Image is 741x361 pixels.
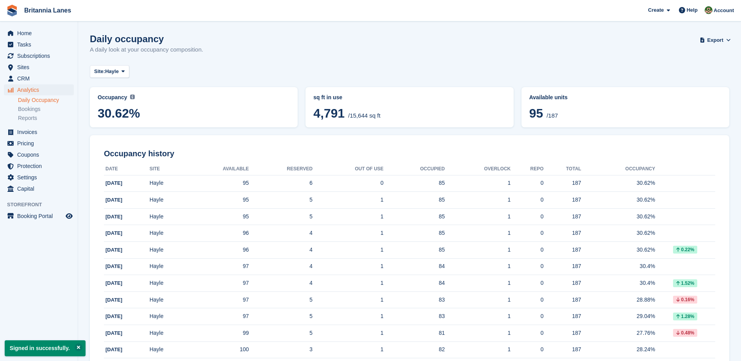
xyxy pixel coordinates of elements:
[312,192,384,209] td: 1
[445,246,511,254] div: 1
[105,330,122,336] span: [DATE]
[312,325,384,342] td: 1
[130,95,135,99] img: icon-info-grey-7440780725fd019a000dd9b08b2336e03edf1995a4989e88bcd33f0948082b44.svg
[17,138,64,149] span: Pricing
[4,39,74,50] a: menu
[445,329,511,337] div: 1
[384,262,445,270] div: 84
[445,345,511,354] div: 1
[544,208,581,225] td: 187
[544,341,581,358] td: 187
[529,94,568,100] span: Available units
[312,242,384,259] td: 1
[4,62,74,73] a: menu
[150,325,184,342] td: Hayle
[249,225,312,242] td: 4
[105,297,122,303] span: [DATE]
[104,163,150,175] th: Date
[581,291,655,308] td: 28.88%
[384,196,445,204] div: 85
[581,225,655,242] td: 30.62%
[581,308,655,325] td: 29.04%
[313,106,345,120] span: 4,791
[544,308,581,325] td: 187
[249,208,312,225] td: 5
[4,138,74,149] a: menu
[105,197,122,203] span: [DATE]
[511,163,543,175] th: Repo
[150,192,184,209] td: Hayle
[98,93,290,102] abbr: Current percentage of sq ft occupied
[184,275,249,292] td: 97
[17,39,64,50] span: Tasks
[17,73,64,84] span: CRM
[511,296,543,304] div: 0
[313,94,342,100] span: sq ft in use
[150,341,184,358] td: Hayle
[648,6,664,14] span: Create
[150,225,184,242] td: Hayle
[312,341,384,358] td: 1
[184,163,249,175] th: Available
[105,313,122,319] span: [DATE]
[105,280,122,286] span: [DATE]
[17,28,64,39] span: Home
[17,127,64,138] span: Invoices
[581,192,655,209] td: 30.62%
[4,161,74,172] a: menu
[98,94,127,100] span: Occupancy
[184,175,249,192] td: 95
[511,179,543,187] div: 0
[249,291,312,308] td: 5
[348,112,380,119] span: /15,644 sq ft
[544,242,581,259] td: 187
[184,225,249,242] td: 96
[105,347,122,352] span: [DATE]
[673,313,697,320] div: 1.28%
[4,84,74,95] a: menu
[150,175,184,192] td: Hayle
[312,308,384,325] td: 1
[544,175,581,192] td: 187
[105,230,122,236] span: [DATE]
[184,291,249,308] td: 97
[150,275,184,292] td: Hayle
[544,325,581,342] td: 187
[384,312,445,320] div: 83
[701,34,729,46] button: Export
[17,84,64,95] span: Analytics
[445,163,511,175] th: Overlock
[150,291,184,308] td: Hayle
[384,163,445,175] th: Occupied
[4,73,74,84] a: menu
[581,258,655,275] td: 30.4%
[384,345,445,354] div: 82
[184,208,249,225] td: 95
[104,149,715,158] h2: Occupancy history
[249,325,312,342] td: 5
[445,312,511,320] div: 1
[445,296,511,304] div: 1
[544,225,581,242] td: 187
[17,50,64,61] span: Subscriptions
[94,68,105,75] span: Site:
[384,296,445,304] div: 83
[511,262,543,270] div: 0
[249,308,312,325] td: 5
[150,308,184,325] td: Hayle
[673,246,697,254] div: 0.22%
[445,196,511,204] div: 1
[312,275,384,292] td: 1
[544,258,581,275] td: 187
[313,93,505,102] abbr: Current breakdown of %{unit} occupied
[105,68,119,75] span: Hayle
[445,262,511,270] div: 1
[511,229,543,237] div: 0
[17,183,64,194] span: Capital
[312,208,384,225] td: 1
[90,34,203,44] h1: Daily occupancy
[4,149,74,160] a: menu
[673,329,697,337] div: 0.48%
[687,6,698,14] span: Help
[150,163,184,175] th: Site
